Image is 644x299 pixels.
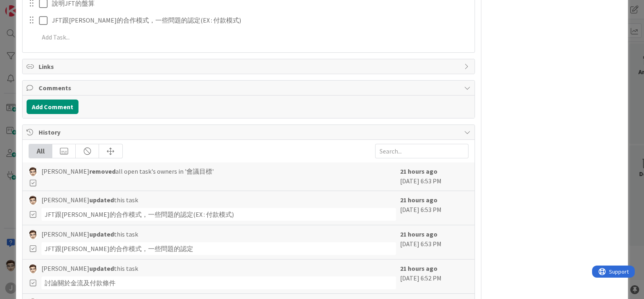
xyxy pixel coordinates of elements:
[52,16,469,25] p: JFT跟[PERSON_NAME]的合作模式，一些問題的認定(EX : 付款模式)
[41,276,396,289] div: 討論關於金流及付款條件
[375,144,469,158] input: Search...
[29,230,37,239] img: Sc
[400,264,469,289] div: [DATE] 6:52 PM
[29,264,37,273] img: Sc
[29,144,52,158] div: All
[400,166,469,187] div: [DATE] 6:53 PM
[400,230,438,238] b: 21 hours ago
[41,242,396,255] div: JFT跟[PERSON_NAME]的合作模式，一些問題的認定
[400,195,469,221] div: [DATE] 6:53 PM
[39,83,460,93] span: Comments
[400,264,438,272] b: 21 hours ago
[89,196,114,204] b: updated
[41,229,138,239] span: [PERSON_NAME] this task
[41,208,396,221] div: JFT跟[PERSON_NAME]的合作模式，一些問題的認定(EX : 付款模式)
[17,1,37,11] span: Support
[400,196,438,204] b: 21 hours ago
[89,230,114,238] b: updated
[89,264,114,272] b: updated
[29,196,37,205] img: Sc
[89,167,116,175] b: removed
[400,229,469,255] div: [DATE] 6:53 PM
[41,264,138,273] span: [PERSON_NAME] this task
[41,166,214,176] span: [PERSON_NAME] all open task's owners in '會議目標'
[400,167,438,175] b: 21 hours ago
[29,167,37,176] img: Sc
[39,127,460,137] span: History
[41,195,138,205] span: [PERSON_NAME] this task
[39,62,460,71] span: Links
[27,100,78,114] button: Add Comment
